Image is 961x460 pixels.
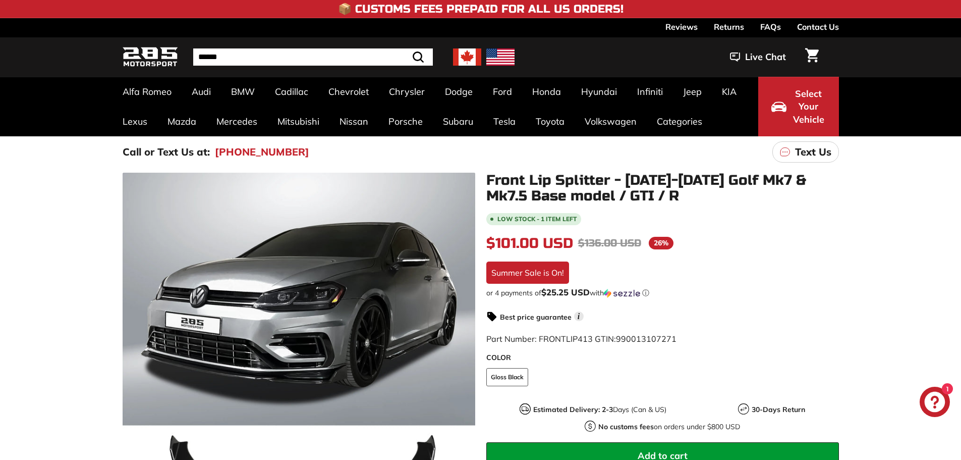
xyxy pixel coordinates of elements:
[598,422,654,431] strong: No customs fees
[329,107,378,136] a: Nissan
[123,144,210,160] p: Call or Text Us at:
[433,107,483,136] a: Subaru
[760,18,781,35] a: FAQs
[752,405,805,414] strong: 30-Days Return
[486,352,839,363] label: COLOR
[193,48,433,66] input: Search
[497,216,577,222] span: Low stock - 1 item left
[533,404,666,415] p: Days (Can & US)
[541,287,590,297] span: $25.25 USD
[112,107,157,136] a: Lexus
[665,18,698,35] a: Reviews
[795,144,831,160] p: Text Us
[799,40,825,74] a: Cart
[483,107,526,136] a: Tesla
[598,422,740,432] p: on orders under $800 USD
[157,107,206,136] a: Mazda
[123,45,178,69] img: Logo_285_Motorsport_areodynamics_components
[486,288,839,298] div: or 4 payments of with
[792,87,826,126] span: Select Your Vehicle
[486,173,839,204] h1: Front Lip Splitter - [DATE]-[DATE] Golf Mk7 & Mk7.5 Base model / GTI / R
[745,50,786,64] span: Live Chat
[533,405,613,414] strong: Estimated Delivery: 2-3
[571,77,627,107] a: Hyundai
[486,334,676,344] span: Part Number: FRONTLIP413 GTIN:
[486,235,573,252] span: $101.00 USD
[483,77,522,107] a: Ford
[182,77,221,107] a: Audi
[221,77,265,107] a: BMW
[673,77,712,107] a: Jeep
[522,77,571,107] a: Honda
[647,107,712,136] a: Categories
[112,77,182,107] a: Alfa Romeo
[797,18,839,35] a: Contact Us
[717,44,799,70] button: Live Chat
[318,77,379,107] a: Chevrolet
[378,107,433,136] a: Porsche
[772,141,839,163] a: Text Us
[758,77,839,136] button: Select Your Vehicle
[578,237,641,249] span: $136.00 USD
[616,334,676,344] span: 990013107271
[215,144,309,160] a: [PHONE_NUMBER]
[627,77,673,107] a: Infiniti
[714,18,744,35] a: Returns
[379,77,435,107] a: Chrysler
[500,313,572,322] strong: Best price guarantee
[649,237,673,249] span: 26%
[265,77,318,107] a: Cadillac
[575,107,647,136] a: Volkswagen
[267,107,329,136] a: Mitsubishi
[917,387,953,420] inbox-online-store-chat: Shopify online store chat
[526,107,575,136] a: Toyota
[712,77,747,107] a: KIA
[486,262,569,284] div: Summer Sale is On!
[574,312,584,321] span: i
[338,3,624,15] h4: 📦 Customs Fees Prepaid for All US Orders!
[604,289,640,298] img: Sezzle
[206,107,267,136] a: Mercedes
[435,77,483,107] a: Dodge
[486,288,839,298] div: or 4 payments of$25.25 USDwithSezzle Click to learn more about Sezzle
